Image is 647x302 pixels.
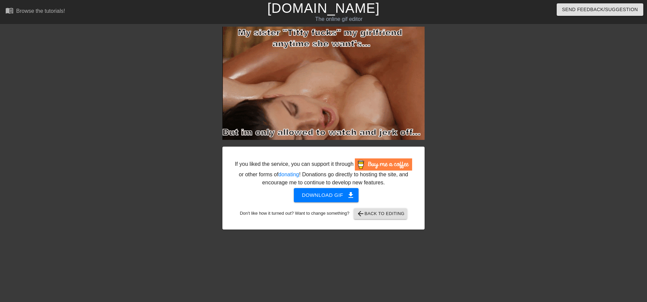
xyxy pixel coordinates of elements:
[557,3,643,16] button: Send Feedback/Suggestion
[347,191,355,199] span: get_app
[219,15,459,23] div: The online gif editor
[5,6,13,14] span: menu_book
[233,208,414,219] div: Don't like how it turned out? Want to change something?
[278,172,299,177] a: donating
[355,158,412,171] img: Buy Me A Coffee
[267,1,379,16] a: [DOMAIN_NAME]
[357,210,405,218] span: Back to Editing
[16,8,65,14] div: Browse the tutorials!
[357,210,365,218] span: arrow_back
[234,158,413,187] div: If you liked the service, you can support it through or other forms of ! Donations go directly to...
[562,5,638,14] span: Send Feedback/Suggestion
[294,188,359,202] button: Download gif
[222,27,425,140] img: WoozuQEz.gif
[354,208,407,219] button: Back to Editing
[5,6,65,17] a: Browse the tutorials!
[302,191,351,200] span: Download gif
[288,192,359,198] a: Download gif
